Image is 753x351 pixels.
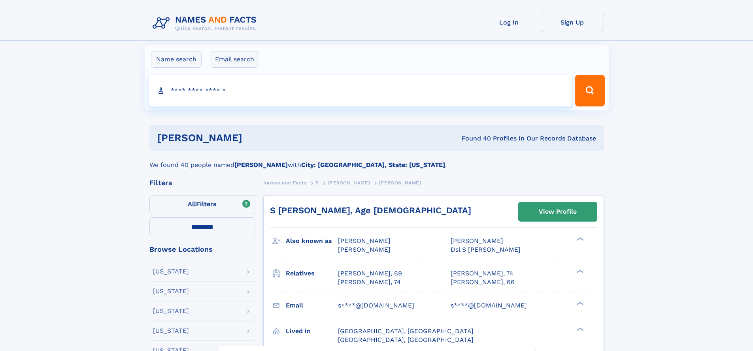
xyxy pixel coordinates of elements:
[328,180,370,186] span: [PERSON_NAME]
[151,51,202,68] label: Name search
[477,13,541,32] a: Log In
[153,328,189,334] div: [US_STATE]
[519,202,597,221] a: View Profile
[575,301,584,306] div: ❯
[451,278,515,286] a: [PERSON_NAME], 66
[338,269,402,278] a: [PERSON_NAME], 69
[352,134,596,143] div: Found 40 Profiles In Our Records Database
[338,327,474,335] span: [GEOGRAPHIC_DATA], [GEOGRAPHIC_DATA]
[328,178,370,188] a: [PERSON_NAME]
[541,13,604,32] a: Sign Up
[575,237,584,242] div: ❯
[149,13,263,34] img: Logo Names and Facts
[263,178,307,188] a: Names and Facts
[575,75,604,106] button: Search Button
[149,75,572,106] input: search input
[379,180,421,186] span: [PERSON_NAME]
[270,205,471,215] a: S [PERSON_NAME], Age [DEMOGRAPHIC_DATA]
[451,246,521,253] span: Dsl S [PERSON_NAME]
[301,161,445,169] b: City: [GEOGRAPHIC_DATA], State: [US_STATE]
[188,200,196,208] span: All
[286,234,338,248] h3: Also known as
[338,246,391,253] span: [PERSON_NAME]
[286,299,338,312] h3: Email
[539,203,577,221] div: View Profile
[286,267,338,280] h3: Relatives
[149,246,255,253] div: Browse Locations
[315,180,319,186] span: B
[157,133,352,143] h1: [PERSON_NAME]
[575,269,584,274] div: ❯
[149,179,255,186] div: Filters
[234,161,288,169] b: [PERSON_NAME]
[210,51,259,68] label: Email search
[338,237,391,245] span: [PERSON_NAME]
[338,278,401,286] a: [PERSON_NAME], 74
[451,237,503,245] span: [PERSON_NAME]
[153,288,189,294] div: [US_STATE]
[153,268,189,275] div: [US_STATE]
[575,326,584,332] div: ❯
[315,178,319,188] a: B
[286,324,338,338] h3: Lived in
[153,308,189,314] div: [US_STATE]
[149,195,255,214] label: Filters
[451,269,513,278] a: [PERSON_NAME], 74
[149,151,604,170] div: We found 40 people named with .
[338,336,474,343] span: [GEOGRAPHIC_DATA], [GEOGRAPHIC_DATA]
